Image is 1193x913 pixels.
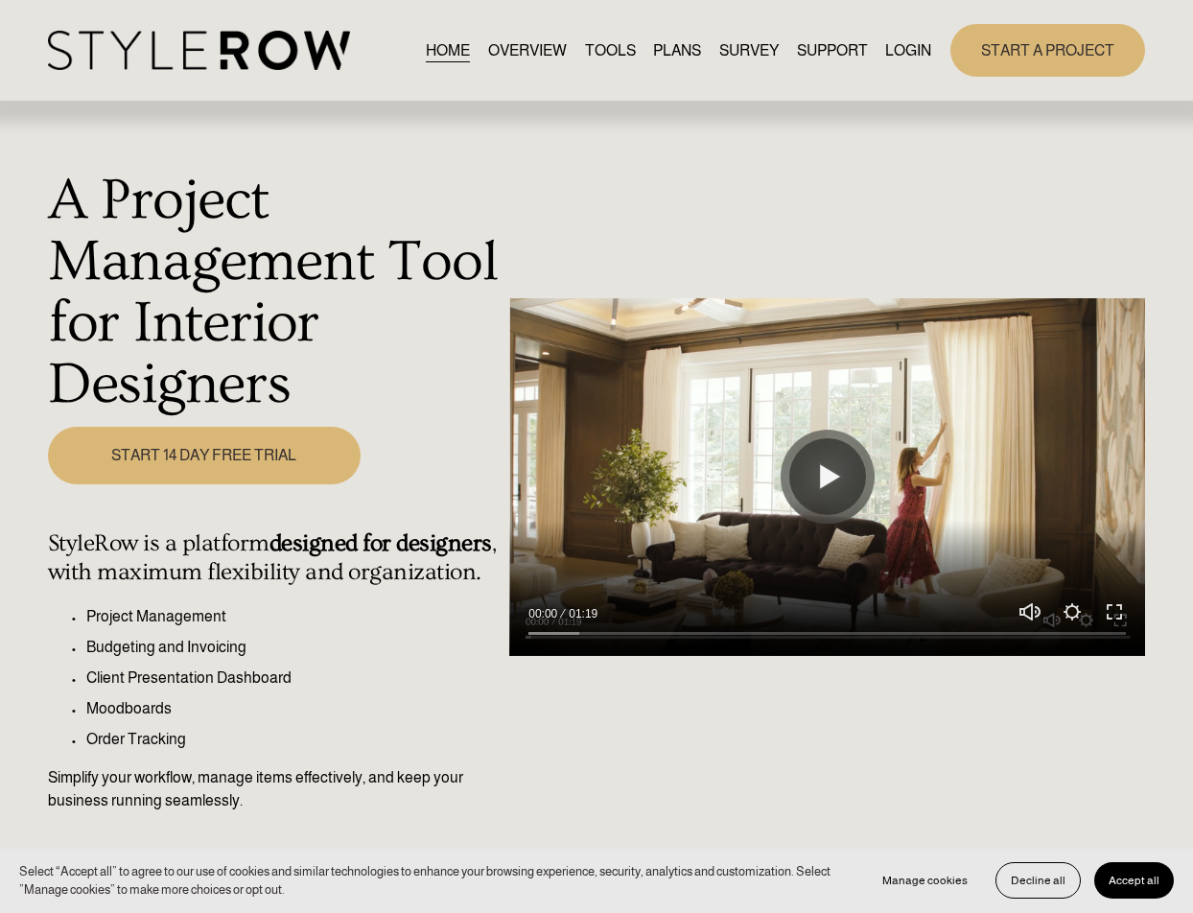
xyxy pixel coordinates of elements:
[269,529,492,557] strong: designed for designers
[1109,874,1159,887] span: Accept all
[426,37,470,63] a: HOME
[585,37,636,63] a: TOOLS
[995,862,1081,899] button: Decline all
[562,604,602,623] div: Duration
[653,37,701,63] a: PLANS
[48,427,361,484] a: START 14 DAY FREE TRIAL
[797,39,868,62] span: SUPPORT
[48,529,499,585] h4: StyleRow is a platform , with maximum flexibility and organization.
[86,728,499,751] p: Order Tracking
[868,862,982,899] button: Manage cookies
[882,874,968,887] span: Manage cookies
[86,605,499,628] p: Project Management
[48,766,499,812] p: Simplify your workflow, manage items effectively, and keep your business running seamlessly.
[86,667,499,690] p: Client Presentation Dashboard
[528,626,1126,640] input: Seek
[48,31,350,70] img: StyleRow
[528,604,562,623] div: Current time
[950,24,1145,77] a: START A PROJECT
[789,438,866,515] button: Play
[86,697,499,720] p: Moodboards
[19,862,849,900] p: Select “Accept all” to agree to our use of cookies and similar technologies to enhance your brows...
[885,37,931,63] a: LOGIN
[1094,862,1174,899] button: Accept all
[86,636,499,659] p: Budgeting and Invoicing
[1011,874,1065,887] span: Decline all
[488,37,567,63] a: OVERVIEW
[719,37,779,63] a: SURVEY
[48,170,499,416] h1: A Project Management Tool for Interior Designers
[797,37,868,63] a: folder dropdown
